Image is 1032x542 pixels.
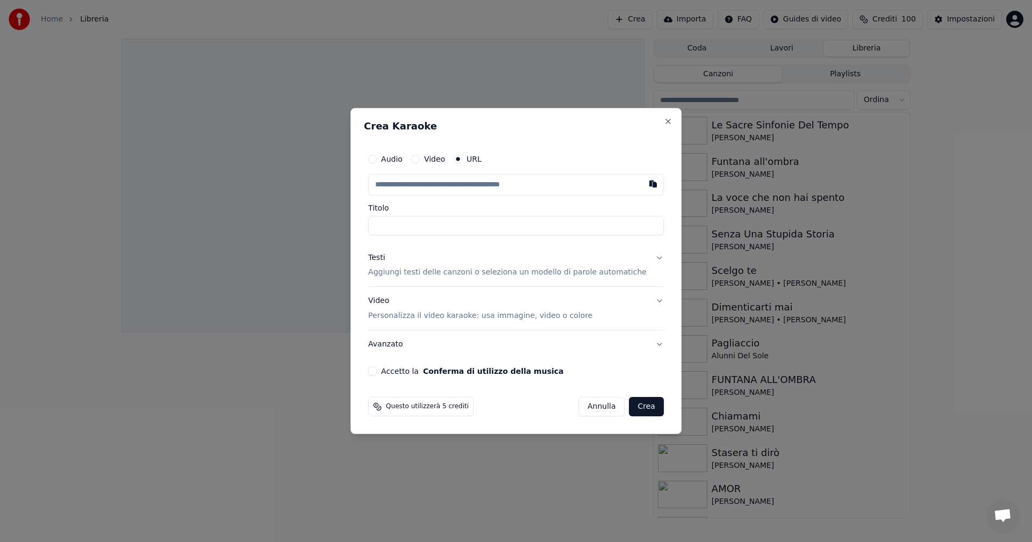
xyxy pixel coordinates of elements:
[368,296,592,322] div: Video
[368,310,592,321] p: Personalizza il video karaoke: usa immagine, video o colore
[629,397,664,416] button: Crea
[368,252,385,263] div: Testi
[423,367,564,375] button: Accetto la
[386,402,469,411] span: Questo utilizzerà 5 crediti
[424,155,445,163] label: Video
[381,367,563,375] label: Accetto la
[381,155,403,163] label: Audio
[364,121,668,131] h2: Crea Karaoke
[368,330,664,358] button: Avanzato
[368,244,664,287] button: TestiAggiungi testi delle canzoni o seleziona un modello di parole automatiche
[578,397,625,416] button: Annulla
[368,268,647,278] p: Aggiungi testi delle canzoni o seleziona un modello di parole automatiche
[368,287,664,330] button: VideoPersonalizza il video karaoke: usa immagine, video o colore
[368,204,664,212] label: Titolo
[467,155,482,163] label: URL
